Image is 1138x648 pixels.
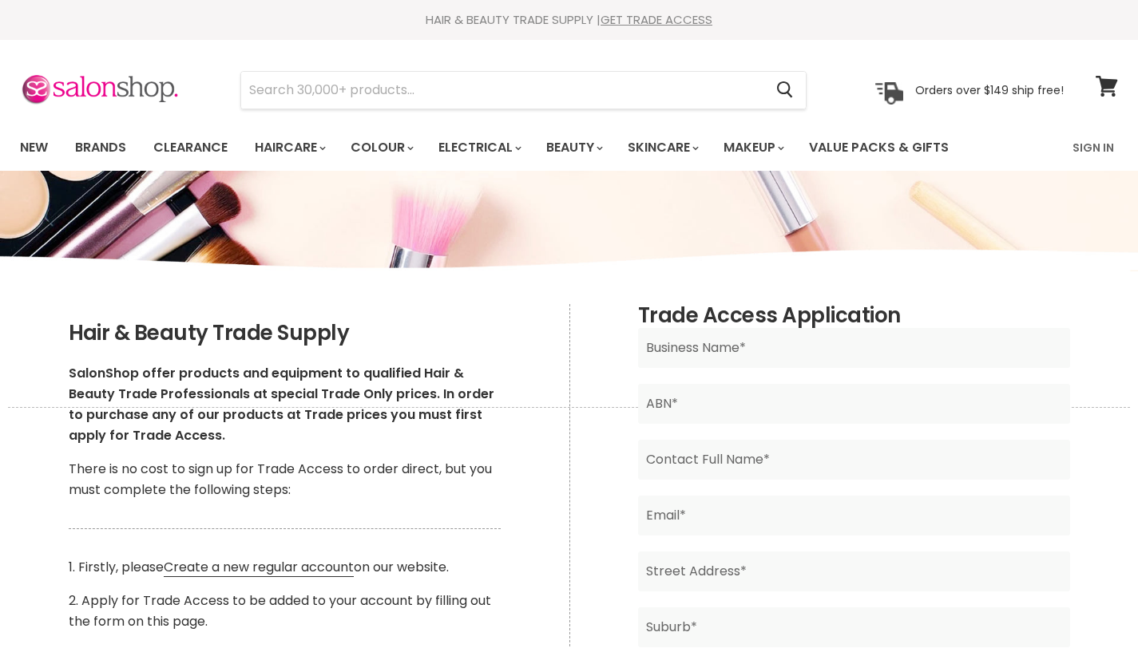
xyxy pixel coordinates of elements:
[763,72,806,109] button: Search
[63,131,138,164] a: Brands
[243,131,335,164] a: Haircare
[141,131,240,164] a: Clearance
[1063,131,1124,164] a: Sign In
[69,591,502,632] p: 2. Apply for Trade Access to be added to your account by filling out the form on this page.
[69,363,502,446] p: SalonShop offer products and equipment to qualified Hair & Beauty Trade Professionals at special ...
[8,124,1012,171] ul: Main menu
[601,11,712,28] a: GET TRADE ACCESS
[8,131,60,164] a: New
[797,131,961,164] a: Value Packs & Gifts
[638,304,1070,328] h2: Trade Access Application
[616,131,708,164] a: Skincare
[339,131,423,164] a: Colour
[164,558,354,577] a: Create a new regular account
[69,459,502,500] p: There is no cost to sign up for Trade Access to order direct, but you must complete the following...
[240,71,807,109] form: Product
[712,131,794,164] a: Makeup
[69,557,502,578] p: 1. Firstly, please on our website.
[426,131,531,164] a: Electrical
[534,131,613,164] a: Beauty
[69,322,502,346] h2: Hair & Beauty Trade Supply
[915,82,1064,97] p: Orders over $149 ship free!
[241,72,763,109] input: Search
